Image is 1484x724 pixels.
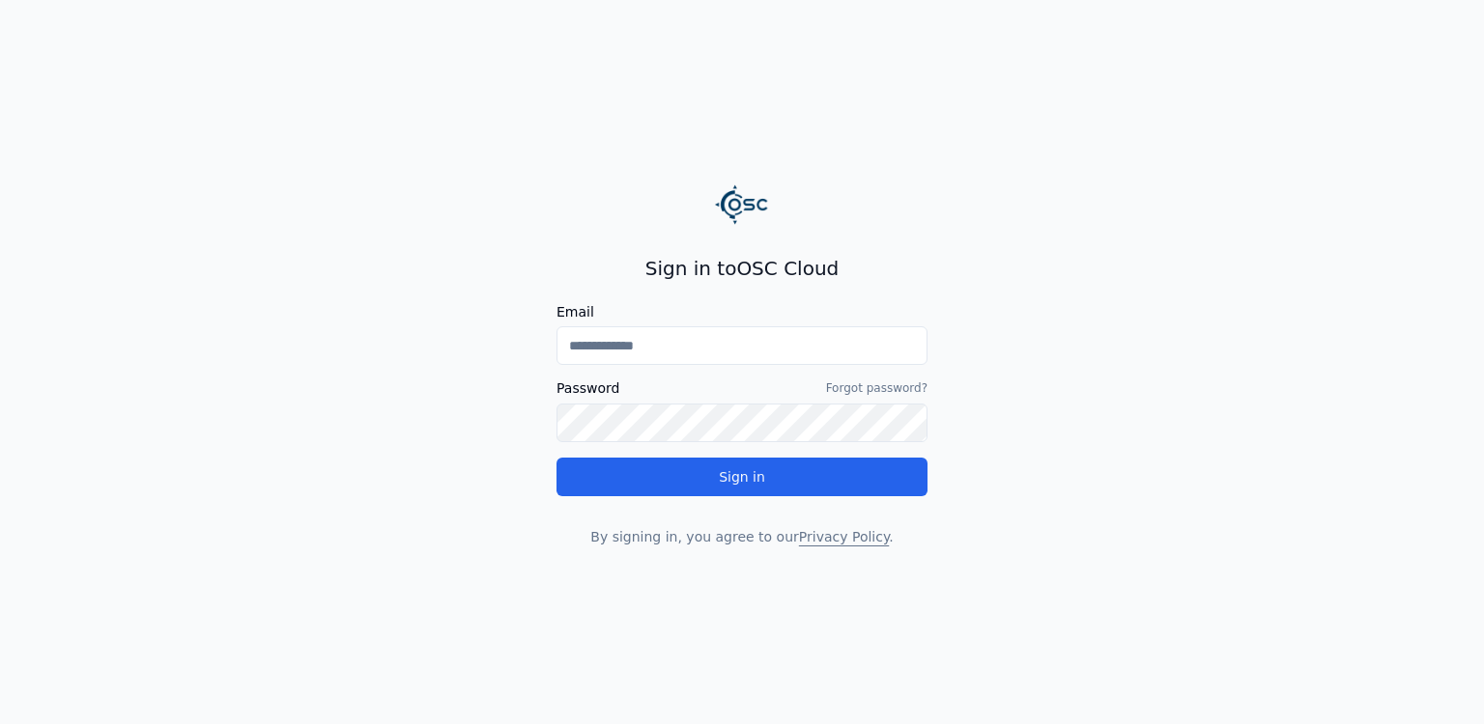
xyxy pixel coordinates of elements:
label: Password [556,381,619,395]
h2: Sign in to OSC Cloud [556,255,927,282]
img: Logo [715,178,769,232]
button: Sign in [556,458,927,496]
label: Email [556,305,927,319]
a: Privacy Policy [799,529,889,544]
a: Forgot password? [826,380,927,396]
p: By signing in, you agree to our . [556,527,927,546]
